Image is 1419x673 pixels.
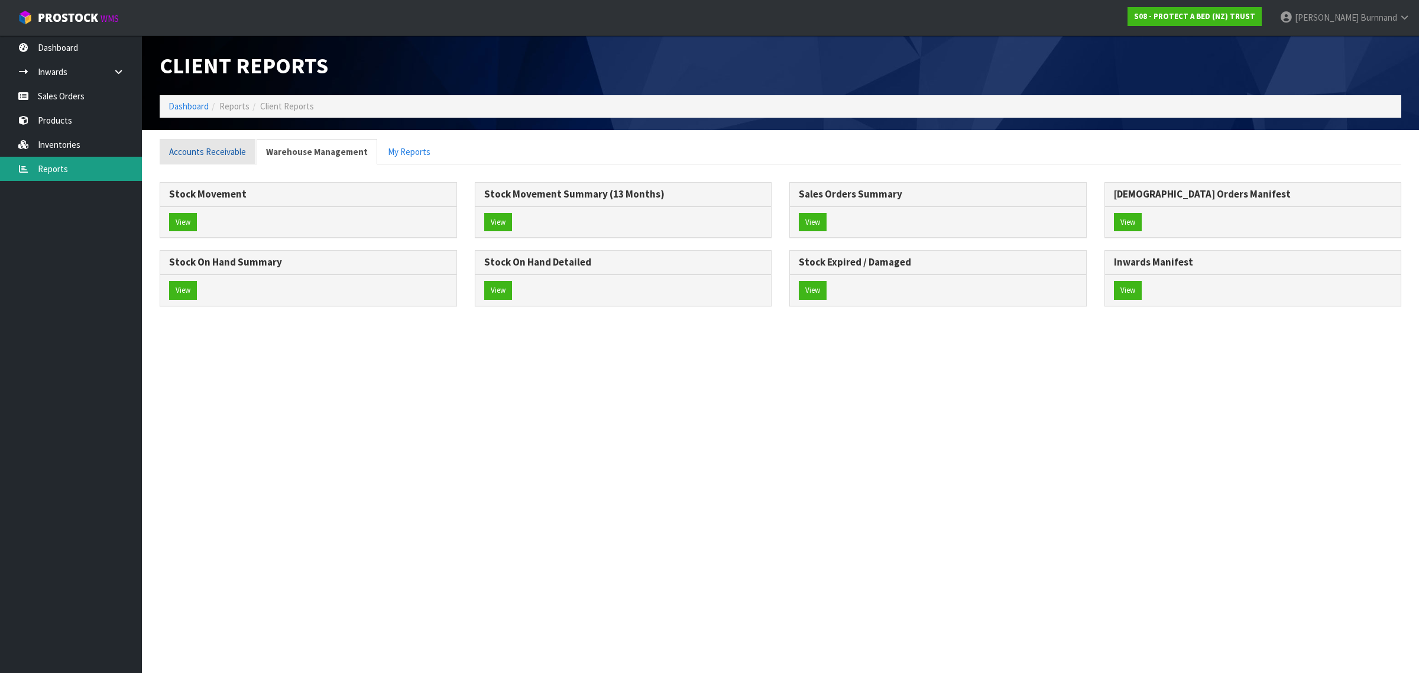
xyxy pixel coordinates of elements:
[169,213,197,232] button: View
[38,10,98,25] span: ProStock
[484,257,763,268] h3: Stock On Hand Detailed
[160,51,328,79] span: Client Reports
[799,213,827,232] button: View
[1114,257,1392,268] h3: Inwards Manifest
[169,101,209,112] a: Dashboard
[169,257,448,268] h3: Stock On Hand Summary
[799,281,827,300] button: View
[169,281,197,300] button: View
[219,101,250,112] span: Reports
[169,189,448,200] h3: Stock Movement
[18,10,33,25] img: cube-alt.png
[484,213,512,232] button: View
[484,281,512,300] button: View
[1134,11,1255,21] strong: S08 - PROTECT A BED (NZ) TRUST
[1114,281,1142,300] button: View
[799,189,1077,200] h3: Sales Orders Summary
[257,139,377,164] a: Warehouse Management
[260,101,314,112] span: Client Reports
[484,189,763,200] h3: Stock Movement Summary (13 Months)
[1360,12,1397,23] span: Burnnand
[1295,12,1359,23] span: [PERSON_NAME]
[799,257,1077,268] h3: Stock Expired / Damaged
[160,139,255,164] a: Accounts Receivable
[101,13,119,24] small: WMS
[378,139,440,164] a: My Reports
[1114,213,1142,232] button: View
[1114,189,1392,200] h3: [DEMOGRAPHIC_DATA] Orders Manifest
